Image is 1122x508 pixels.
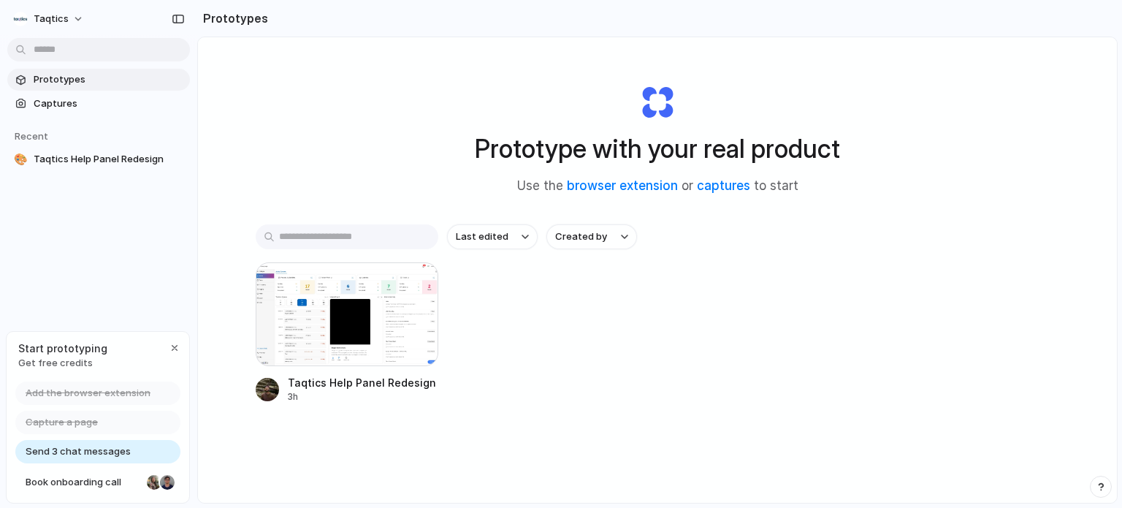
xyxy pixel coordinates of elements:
a: Captures [7,93,190,115]
div: 🎨 [13,152,28,167]
span: Created by [555,230,607,244]
span: Last edited [456,230,508,244]
span: Get free credits [18,356,107,371]
span: Book onboarding call [26,475,141,490]
h2: Prototypes [197,10,268,27]
h1: Prototype with your real product [475,129,840,168]
span: Recent [15,130,48,142]
span: Taqtics Help Panel Redesign [34,152,184,167]
a: Book onboarding call [15,471,180,494]
button: Created by [546,224,637,249]
div: Nicole Kubica [145,474,163,491]
div: Christian Iacullo [159,474,176,491]
a: Taqtics Help Panel RedesignTaqtics Help Panel Redesign3h [256,262,438,403]
span: Captures [34,96,184,111]
span: Prototypes [34,72,184,87]
span: Taqtics Help Panel Redesign [288,375,438,390]
span: Send 3 chat messages [26,444,131,459]
div: 3h [288,390,438,403]
a: browser extension [567,178,678,193]
span: Add the browser extension [26,386,150,401]
a: Prototypes [7,69,190,91]
span: Use the or to start [517,177,798,196]
span: Taqtics [34,12,69,26]
a: 🎨Taqtics Help Panel Redesign [7,148,190,170]
span: Capture a page [26,415,98,430]
a: captures [697,178,750,193]
button: Last edited [447,224,538,249]
button: Taqtics [7,7,91,31]
span: Start prototyping [18,341,107,356]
